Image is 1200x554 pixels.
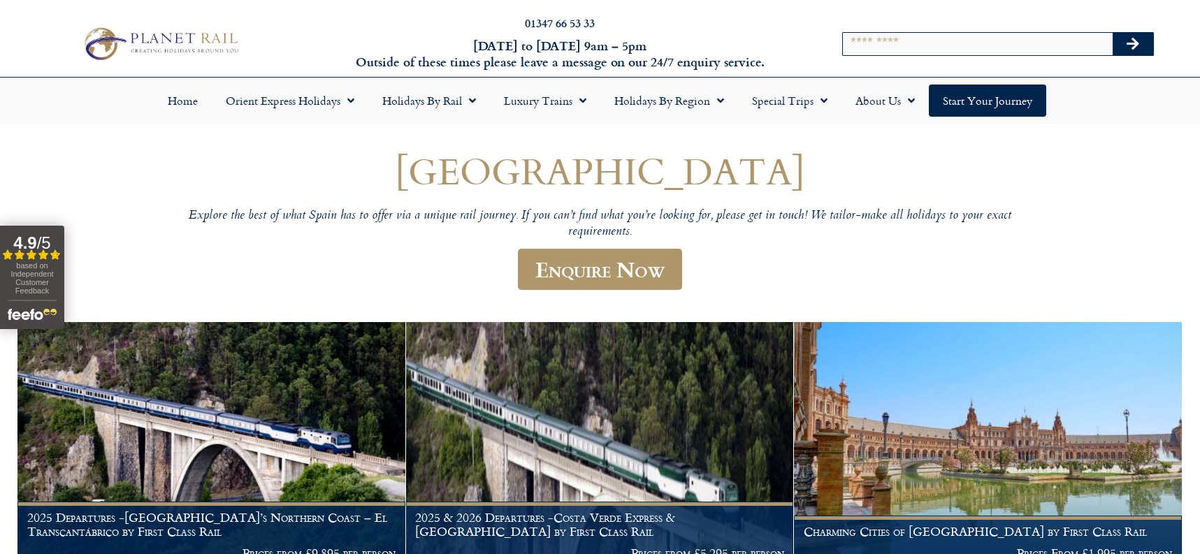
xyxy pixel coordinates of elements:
a: Enquire Now [518,249,682,290]
a: Luxury Trains [490,85,600,117]
a: Orient Express Holidays [212,85,368,117]
a: Special Trips [738,85,841,117]
h1: 2025 & 2026 Departures -Costa Verde Express & [GEOGRAPHIC_DATA] by First Class Rail [415,511,784,538]
p: Explore the best of what Spain has to offer via a unique rail journey. If you can’t find what you... [181,208,1020,241]
h1: 2025 Departures -[GEOGRAPHIC_DATA]’s Northern Coast – El Transcantábrico by First Class Rail [27,511,396,538]
a: Start your Journey [929,85,1046,117]
img: Planet Rail Train Holidays Logo [78,24,243,64]
a: Holidays by Region [600,85,738,117]
h6: [DATE] to [DATE] 9am – 5pm Outside of these times please leave a message on our 24/7 enquiry serv... [324,38,797,71]
nav: Menu [7,85,1193,117]
button: Search [1113,33,1153,55]
a: Home [154,85,212,117]
a: Holidays by Rail [368,85,490,117]
a: 01347 66 53 33 [525,15,595,31]
a: About Us [841,85,929,117]
h1: Charming Cities of [GEOGRAPHIC_DATA] by First Class Rail [804,525,1173,539]
h1: [GEOGRAPHIC_DATA] [181,150,1020,191]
